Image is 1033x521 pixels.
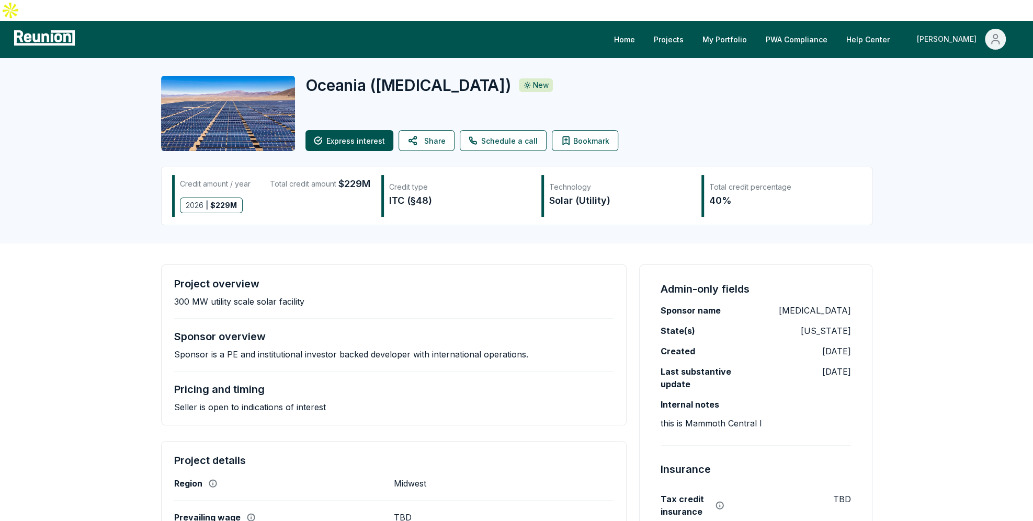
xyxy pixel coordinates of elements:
div: Total credit amount [270,177,370,191]
p: 300 MW utility scale solar facility [174,296,304,307]
p: Sponsor is a PE and institutional investor backed developer with international operations. [174,349,528,360]
a: Home [606,29,643,50]
h2: Oceania [305,76,512,95]
div: Technology [549,182,690,192]
span: $229M [338,177,370,191]
div: 40% [709,193,850,208]
h4: Project overview [174,277,259,290]
button: Express interest [305,130,393,151]
div: Credit type [389,182,530,192]
nav: Main [606,29,1023,50]
label: Tax credit insurance [661,493,709,518]
a: My Portfolio [694,29,755,50]
label: Created [661,345,695,357]
div: Total credit percentage [709,182,850,192]
div: ITC (§48) [389,193,530,208]
label: State(s) [661,325,695,337]
p: New [533,80,549,90]
div: Credit amount / year [180,177,251,191]
a: Schedule a call [460,130,547,151]
p: [DATE] [822,345,851,357]
a: PWA Compliance [757,29,836,50]
a: Projects [645,29,692,50]
img: Oceania [161,76,295,151]
span: 2026 [186,198,203,213]
p: TBD [833,493,851,505]
h4: Sponsor overview [174,330,266,343]
button: Bookmark [552,130,618,151]
p: [US_STATE] [801,325,851,337]
span: | [206,198,208,213]
button: Share [399,130,455,151]
div: Solar (Utility) [549,193,690,208]
p: Midwest [394,478,426,489]
p: [MEDICAL_DATA] [779,304,851,317]
span: $ 229M [210,198,237,213]
label: Internal notes [661,398,719,411]
p: this is Mammoth Central I [661,417,762,430]
p: Seller is open to indications of interest [174,402,326,412]
span: ( [MEDICAL_DATA] ) [370,76,511,95]
p: [DATE] [822,365,851,378]
h4: Insurance [661,461,711,477]
h4: Project details [174,454,614,467]
h4: Admin-only fields [661,282,750,296]
label: Last substantive update [661,365,756,390]
label: Region [174,478,202,489]
a: Help Center [838,29,898,50]
button: [PERSON_NAME] [909,29,1014,50]
h4: Pricing and timing [174,383,265,396]
div: [PERSON_NAME] [917,29,981,50]
label: Sponsor name [661,304,721,317]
